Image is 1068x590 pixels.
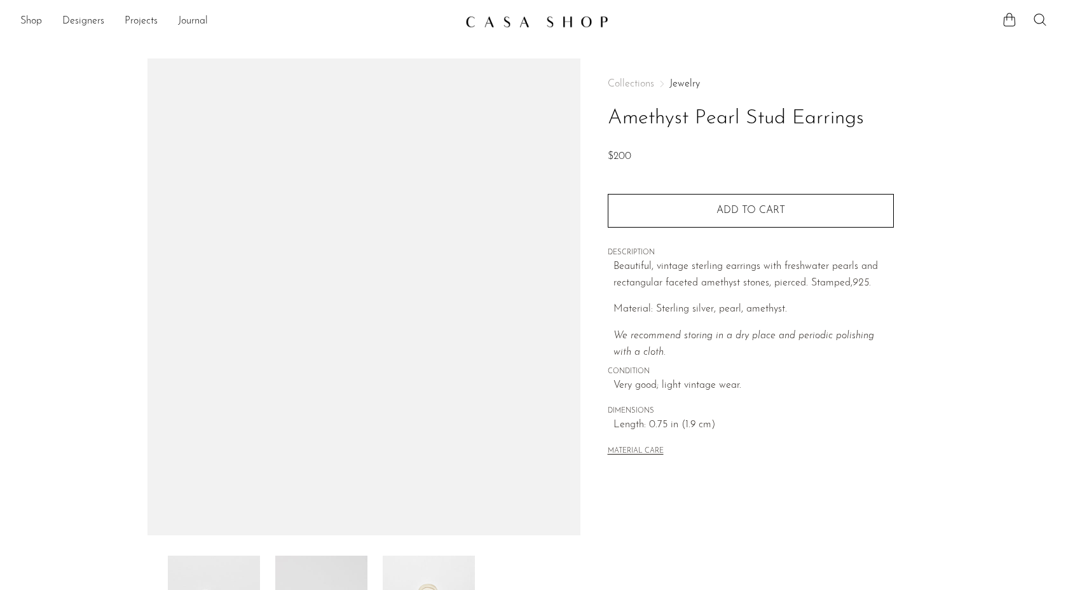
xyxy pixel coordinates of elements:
span: Length: 0.75 in (1.9 cm) [613,417,894,434]
em: 925. [852,278,871,288]
button: MATERIAL CARE [608,447,664,456]
i: We recommend storing in a dry place and periodic polishing with a cloth. [613,331,874,357]
a: Designers [62,13,104,30]
a: Projects [125,13,158,30]
span: Collections [608,79,654,89]
a: Journal [178,13,208,30]
button: Add to cart [608,194,894,227]
span: DIMENSIONS [608,406,894,417]
nav: Breadcrumbs [608,79,894,89]
span: Add to cart [716,205,785,216]
nav: Desktop navigation [20,11,455,32]
a: Jewelry [669,79,700,89]
p: Beautiful, vintage sterling earrings with freshwater pearls and rectangular faceted amethyst ston... [613,259,894,291]
span: Very good; light vintage wear. [613,378,894,394]
h1: Amethyst Pearl Stud Earrings [608,102,894,135]
ul: NEW HEADER MENU [20,11,455,32]
span: DESCRIPTION [608,247,894,259]
a: Shop [20,13,42,30]
span: $200 [608,151,631,161]
span: CONDITION [608,366,894,378]
p: Material: Sterling silver, pearl, amethyst. [613,301,894,318]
